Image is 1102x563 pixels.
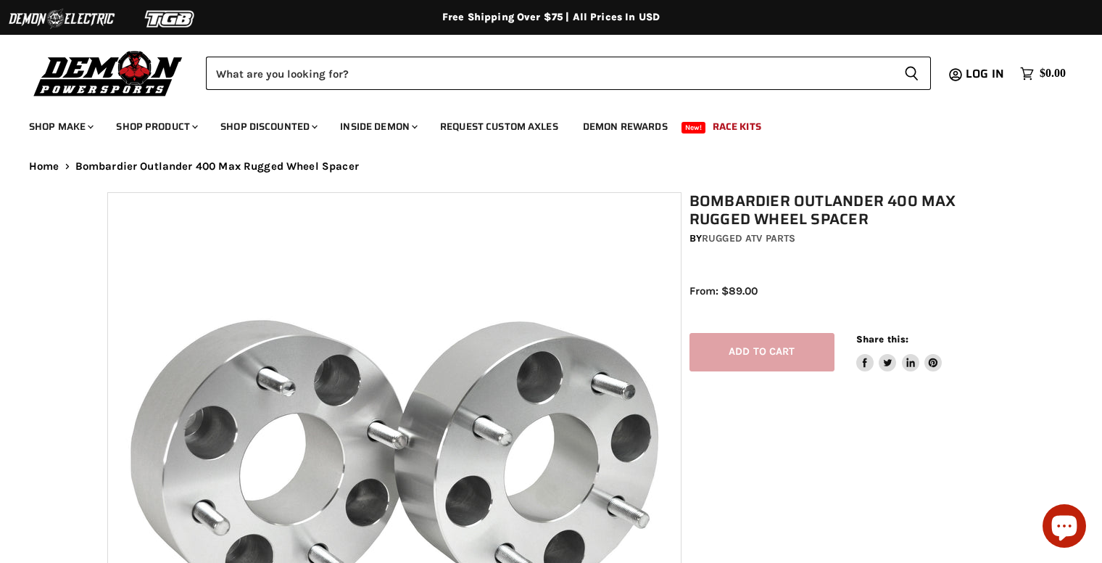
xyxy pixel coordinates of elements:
[1038,504,1090,551] inbox-online-store-chat: Shopify online store chat
[105,112,207,141] a: Shop Product
[681,122,706,133] span: New!
[1013,63,1073,84] a: $0.00
[18,112,102,141] a: Shop Make
[892,57,931,90] button: Search
[206,57,931,90] form: Product
[18,106,1062,141] ul: Main menu
[689,192,1003,229] h1: Bombardier Outlander 400 Max Rugged Wheel Spacer
[210,112,326,141] a: Shop Discounted
[75,160,359,173] span: Bombardier Outlander 400 Max Rugged Wheel Spacer
[29,160,59,173] a: Home
[959,67,1013,81] a: Log in
[116,5,225,33] img: TGB Logo 2
[702,112,772,141] a: Race Kits
[966,65,1004,83] span: Log in
[7,5,116,33] img: Demon Electric Logo 2
[702,232,795,244] a: Rugged ATV Parts
[329,112,426,141] a: Inside Demon
[1040,67,1066,81] span: $0.00
[689,284,758,297] span: From: $89.00
[856,334,908,345] span: Share this:
[856,333,942,371] aside: Share this:
[29,47,188,99] img: Demon Powersports
[206,57,892,90] input: Search
[689,231,1003,247] div: by
[429,112,569,141] a: Request Custom Axles
[572,112,679,141] a: Demon Rewards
